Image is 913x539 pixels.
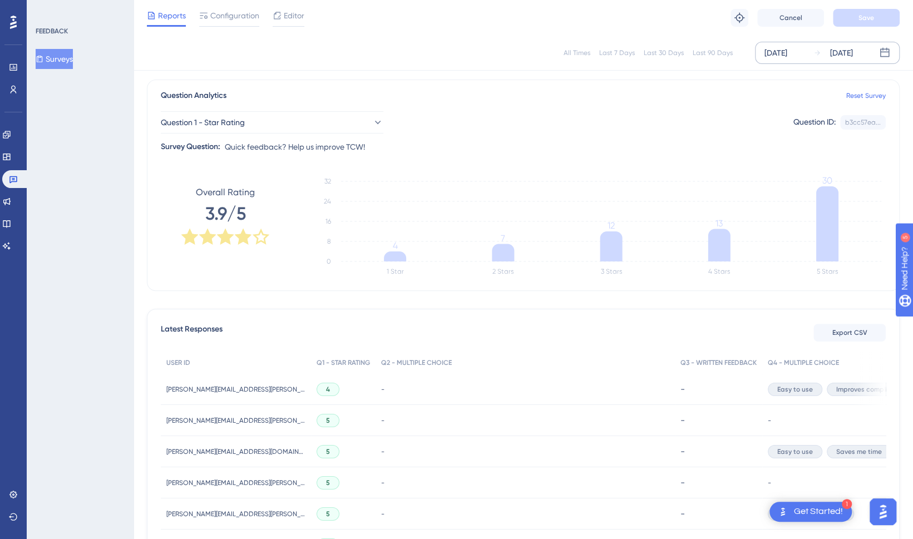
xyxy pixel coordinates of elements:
span: 4 [326,385,330,394]
span: [PERSON_NAME][EMAIL_ADDRESS][PERSON_NAME][DOMAIN_NAME] [166,385,305,394]
tspan: 32 [324,177,331,185]
span: Editor [284,9,304,22]
div: Survey Question: [161,140,220,154]
div: - [680,477,757,488]
div: Last 7 Days [599,48,635,57]
span: Improves compliance [836,385,904,394]
div: - [680,384,757,394]
span: 5 [326,478,330,487]
span: Q2 - MULTIPLE CHOICE [381,358,452,367]
tspan: 0 [327,258,331,265]
span: - [381,478,384,487]
span: Latest Responses [161,323,223,343]
span: Quick feedback? Help us improve TCW! [225,140,365,154]
div: All Times [564,48,590,57]
div: FEEDBACK [36,27,68,36]
div: - [680,508,757,519]
div: [DATE] [830,46,853,60]
div: [DATE] [764,46,787,60]
tspan: 4 [393,240,398,251]
iframe: UserGuiding AI Assistant Launcher [866,495,900,528]
button: Surveys [36,49,73,69]
span: [PERSON_NAME][EMAIL_ADDRESS][DOMAIN_NAME] [166,447,305,456]
span: Reports [158,9,186,22]
tspan: 30 [822,175,832,186]
span: Q4 - MULTIPLE CHOICE [768,358,839,367]
span: Export CSV [832,328,867,337]
span: USER ID [166,358,190,367]
div: 5 [77,6,81,14]
span: [PERSON_NAME][EMAIL_ADDRESS][PERSON_NAME][DOMAIN_NAME] [166,416,305,425]
div: - [680,415,757,426]
tspan: 12 [608,220,615,231]
span: [PERSON_NAME][EMAIL_ADDRESS][PERSON_NAME][DOMAIN_NAME] [166,478,305,487]
text: 1 Star [387,268,404,275]
span: 3.9/5 [205,201,246,226]
span: 5 [326,416,330,425]
div: Last 30 Days [644,48,684,57]
tspan: 8 [327,238,331,245]
div: Open Get Started! checklist, remaining modules: 1 [769,502,852,522]
tspan: 7 [501,233,505,244]
tspan: 16 [325,217,331,225]
button: Cancel [757,9,824,27]
div: Last 90 Days [693,48,733,57]
span: - [768,478,771,487]
span: Save [858,13,874,22]
div: Question ID: [793,115,836,130]
text: 5 Stars [817,268,838,275]
span: - [381,447,384,456]
button: Export CSV [813,324,886,342]
span: - [381,510,384,518]
div: - [680,446,757,457]
tspan: 24 [324,197,331,205]
div: 1 [842,499,852,509]
button: Save [833,9,900,27]
span: Need Help? [26,3,70,16]
button: Question 1 - Star Rating [161,111,383,133]
div: b3cc57ea... [845,118,881,127]
span: Q3 - WRITTEN FEEDBACK [680,358,757,367]
span: Cancel [779,13,802,22]
text: 2 Stars [492,268,514,275]
span: Easy to use [777,447,813,456]
span: 5 [326,447,330,456]
span: Question Analytics [161,89,226,102]
a: Reset Survey [846,91,886,100]
span: 5 [326,510,330,518]
text: 3 Stars [601,268,622,275]
span: Overall Rating [196,186,255,199]
span: - [381,385,384,394]
span: Saves me time [836,447,882,456]
div: Get Started! [794,506,843,518]
span: - [768,416,771,425]
img: launcher-image-alternative-text [776,505,789,518]
span: Configuration [210,9,259,22]
tspan: 13 [715,218,723,229]
span: Question 1 - Star Rating [161,116,245,129]
span: [PERSON_NAME][EMAIL_ADDRESS][PERSON_NAME][DOMAIN_NAME] [166,510,305,518]
span: Q1 - STAR RATING [317,358,370,367]
span: Easy to use [777,385,813,394]
text: 4 Stars [708,268,730,275]
span: - [381,416,384,425]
